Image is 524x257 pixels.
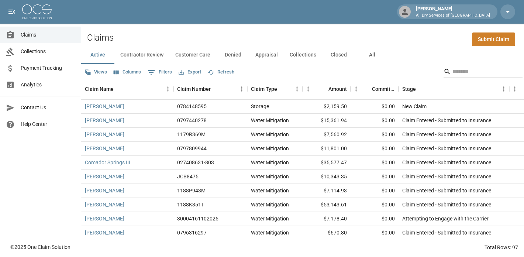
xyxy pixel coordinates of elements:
button: Active [81,46,114,64]
div: $10,343.35 [303,170,351,184]
span: Collections [21,48,75,55]
div: Claim Type [251,79,277,99]
div: Claim Entered - Submitted to Insurance [402,117,491,124]
span: Claims [21,31,75,39]
div: $11,801.00 [303,142,351,156]
img: ocs-logo-white-transparent.png [22,4,52,19]
div: $0.00 [351,170,399,184]
div: Claim Name [81,79,173,99]
button: Show filters [146,66,174,78]
div: $2,159.50 [303,100,351,114]
button: Menu [351,83,362,95]
div: 027408631-803 [177,159,214,166]
button: Sort [362,84,372,94]
div: Claim Entered - Submitted to Insurance [402,201,491,208]
button: Denied [216,46,249,64]
div: Storage [251,103,269,110]
div: Claim Entered - Submitted to Insurance [402,173,491,180]
div: $7,560.92 [303,128,351,142]
div: $0.00 [351,226,399,240]
button: All [355,46,389,64]
div: 0797809944 [177,145,207,152]
div: $7,114.93 [303,184,351,198]
button: Sort [277,84,287,94]
div: $0.00 [351,114,399,128]
a: [PERSON_NAME] [85,187,124,194]
div: Claim Entered - Submitted to Insurance [402,145,491,152]
button: Select columns [112,66,143,78]
button: open drawer [4,4,19,19]
button: Sort [114,84,124,94]
h2: Claims [87,32,114,43]
button: Sort [211,84,221,94]
button: Customer Care [169,46,216,64]
div: 30004161102025 [177,215,218,222]
span: Contact Us [21,104,75,112]
div: Amount [328,79,347,99]
button: Refresh [206,66,236,78]
div: JCB8475 [177,173,199,180]
div: Committed Amount [372,79,395,99]
span: Payment Tracking [21,64,75,72]
button: Menu [162,83,173,95]
div: 0796316297 [177,229,207,236]
a: Comador Springs III [85,159,130,166]
button: Contractor Review [114,46,169,64]
div: $670.80 [303,226,351,240]
a: [PERSON_NAME] [85,229,124,236]
div: dynamic tabs [81,46,524,64]
div: Claim Entered - Submitted to Insurance [402,159,491,166]
button: Export [177,66,203,78]
div: Amount [303,79,351,99]
div: $0.00 [351,156,399,170]
div: $0.00 [351,100,399,114]
div: $0.00 [351,128,399,142]
a: [PERSON_NAME] [85,117,124,124]
div: $15,361.94 [303,114,351,128]
div: $0.00 [351,198,399,212]
div: 1179R369M [177,131,206,138]
div: $0.00 [351,142,399,156]
span: Help Center [21,120,75,128]
div: Water Mitigation [251,229,289,236]
div: 1188P943M [177,187,206,194]
button: Appraisal [249,46,284,64]
div: Water Mitigation [251,117,289,124]
div: Water Mitigation [251,187,289,194]
button: Closed [322,46,355,64]
div: Claim Entered - Submitted to Insurance [402,229,491,236]
button: Sort [318,84,328,94]
div: Claim Entered - Submitted to Insurance [402,187,491,194]
div: Committed Amount [351,79,399,99]
div: $53,143.61 [303,198,351,212]
button: Menu [236,83,247,95]
div: Claim Entered - Submitted to Insurance [402,131,491,138]
div: Water Mitigation [251,215,289,222]
button: Menu [303,83,314,95]
a: [PERSON_NAME] [85,103,124,110]
div: Attempting to Engage with the Carrier [402,215,489,222]
div: Claim Number [173,79,247,99]
div: Water Mitigation [251,201,289,208]
div: Stage [399,79,509,99]
button: Views [83,66,109,78]
button: Sort [416,84,426,94]
div: 1188K351T [177,201,204,208]
button: Menu [292,83,303,95]
button: Collections [284,46,322,64]
a: [PERSON_NAME] [85,173,124,180]
div: Total Rows: 97 [485,244,518,251]
div: $35,577.47 [303,156,351,170]
div: Stage [402,79,416,99]
a: [PERSON_NAME] [85,145,124,152]
div: Claim Name [85,79,114,99]
div: Claim Number [177,79,211,99]
a: Submit Claim [472,32,515,46]
div: $0.00 [351,212,399,226]
div: Water Mitigation [251,145,289,152]
div: $0.00 [351,184,399,198]
button: Menu [498,83,509,95]
button: Menu [509,83,520,95]
div: Water Mitigation [251,173,289,180]
div: 0797440278 [177,117,207,124]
